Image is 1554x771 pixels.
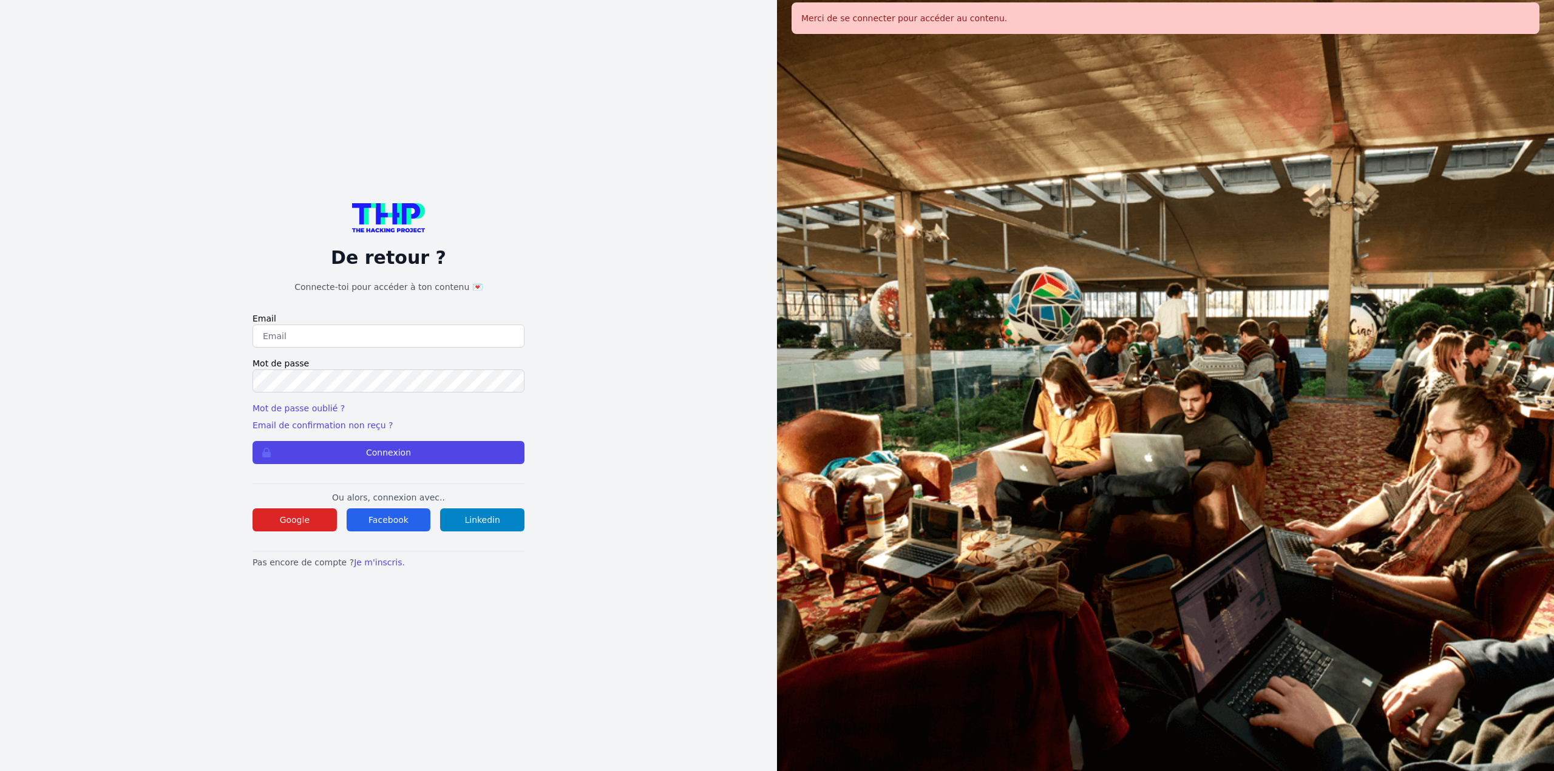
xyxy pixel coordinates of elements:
p: De retour ? [253,247,524,269]
a: Je m'inscris. [354,557,405,567]
label: Mot de passe [253,357,524,369]
img: logo [352,203,425,232]
a: Email de confirmation non reçu ? [253,420,393,430]
label: Email [253,312,524,325]
h1: Connecte-toi pour accéder à ton contenu 💌 [253,281,524,293]
button: Facebook [347,508,431,531]
p: Pas encore de compte ? [253,556,524,568]
a: Mot de passe oublié ? [253,403,345,413]
button: Google [253,508,337,531]
div: Merci de se connecter pour accéder au contenu. [792,2,1539,34]
input: Email [253,325,524,348]
button: Linkedin [440,508,524,531]
button: Connexion [253,441,524,464]
p: Ou alors, connexion avec.. [253,491,524,503]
